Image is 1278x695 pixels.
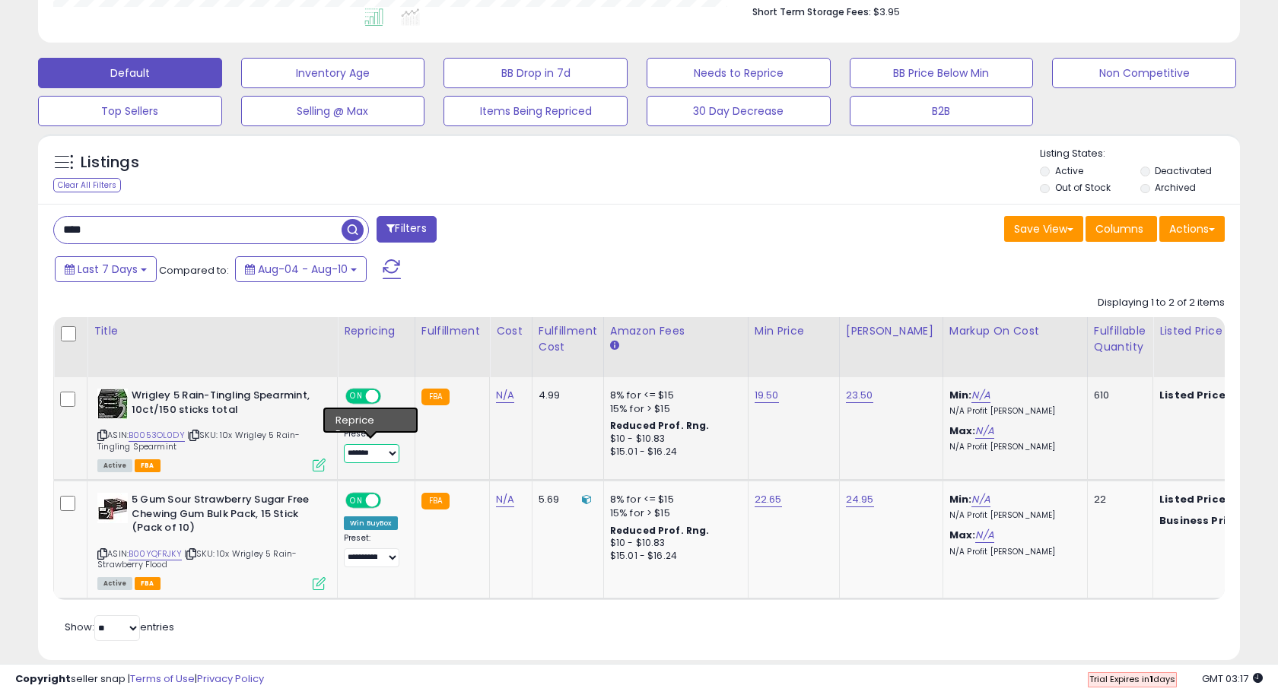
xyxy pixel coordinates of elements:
div: [PERSON_NAME] [846,323,936,339]
div: Repricing [344,323,409,339]
button: Actions [1159,216,1225,242]
a: Terms of Use [130,671,195,686]
span: FBA [135,459,161,472]
span: | SKU: 10x Wrigley 5 Rain-Tingling Spearmint [97,429,300,452]
div: Fulfillment Cost [539,323,597,355]
label: Active [1055,164,1083,177]
th: The percentage added to the cost of goods (COGS) that forms the calculator for Min & Max prices. [943,317,1087,377]
b: Max: [949,528,976,542]
a: 24.95 [846,492,874,507]
span: Aug-04 - Aug-10 [258,262,348,277]
button: Save View [1004,216,1083,242]
label: Archived [1155,181,1196,194]
a: B0053OL0DY [129,429,185,442]
b: Wrigley 5 Rain-Tingling Spearmint, 10ct/150 sticks total [132,389,316,420]
span: Show: entries [65,620,174,634]
button: Default [38,58,222,88]
b: Reduced Prof. Rng. [610,419,710,432]
span: Trial Expires in days [1089,673,1175,685]
div: Displaying 1 to 2 of 2 items [1098,296,1225,310]
div: $10 - $10.83 [610,537,736,550]
b: Min: [949,492,972,506]
span: OFF [379,390,403,403]
span: Last 7 Days [78,262,138,277]
span: ON [347,390,366,403]
button: Selling @ Max [241,96,425,126]
b: Short Term Storage Fees: [752,5,871,18]
span: $3.95 [873,5,900,19]
strong: Copyright [15,671,71,686]
small: Amazon Fees. [610,339,619,353]
span: OFF [379,494,403,507]
a: B00YQFRJKY [129,547,182,560]
small: FBA [421,493,450,509]
div: Amazon Fees [610,323,742,339]
button: Non Competitive [1052,58,1236,88]
span: Compared to: [159,263,229,278]
p: N/A Profit [PERSON_NAME] [949,406,1076,417]
button: Needs to Reprice [647,58,831,88]
button: Items Being Repriced [443,96,628,126]
a: 23.50 [846,388,873,403]
div: Fulfillment [421,323,483,339]
img: 51qBb+Xi4bL._SL40_.jpg [97,389,128,419]
a: N/A [496,492,514,507]
div: 610 [1094,389,1141,402]
button: BB Price Below Min [850,58,1034,88]
span: ON [347,494,366,507]
div: 4.99 [539,389,592,402]
div: ASIN: [97,389,326,470]
b: Business Price: [1159,513,1243,528]
p: N/A Profit [PERSON_NAME] [949,442,1076,452]
label: Out of Stock [1055,181,1111,194]
div: Win BuyBox [344,516,398,530]
div: 15% for > $15 [610,402,736,416]
div: Cost [496,323,526,339]
div: Title [94,323,331,339]
div: 8% for <= $15 [610,493,736,506]
button: Aug-04 - Aug-10 [235,256,367,282]
a: Privacy Policy [197,671,264,686]
b: 5 Gum Sour Strawberry Sugar Free Chewing Gum Bulk Pack, 15 Stick (Pack of 10) [132,493,316,539]
div: Preset: [344,533,403,567]
div: 15% for > $15 [610,506,736,520]
button: Filters [377,216,436,243]
h5: Listings [81,152,139,173]
b: 1 [1149,673,1153,685]
div: 8% for <= $15 [610,389,736,402]
button: Columns [1086,216,1157,242]
a: 19.50 [755,388,779,403]
span: All listings currently available for purchase on Amazon [97,577,132,590]
div: Fulfillable Quantity [1094,323,1146,355]
button: 30 Day Decrease [647,96,831,126]
span: Columns [1095,221,1143,236]
b: Min: [949,388,972,402]
b: Max: [949,424,976,438]
p: N/A Profit [PERSON_NAME] [949,547,1076,557]
div: Clear All Filters [53,178,121,192]
div: seller snap | | [15,672,264,687]
small: FBA [421,389,450,405]
button: B2B [850,96,1034,126]
div: $15.01 - $16.24 [610,550,736,563]
img: 41TYzg0B4kL._SL40_.jpg [97,493,128,523]
div: Min Price [755,323,833,339]
span: All listings currently available for purchase on Amazon [97,459,132,472]
button: BB Drop in 7d [443,58,628,88]
b: Listed Price: [1159,492,1229,506]
span: | SKU: 10x Wrigley 5 Rain- Strawberry Flood [97,547,297,570]
b: Listed Price: [1159,388,1229,402]
a: N/A [971,388,990,403]
p: Listing States: [1040,147,1239,161]
div: 5.69 [539,493,592,506]
a: N/A [971,492,990,507]
a: N/A [496,388,514,403]
a: N/A [975,528,993,543]
label: Deactivated [1155,164,1212,177]
div: Preset: [344,429,403,463]
button: Top Sellers [38,96,222,126]
button: Last 7 Days [55,256,157,282]
div: $10 - $10.83 [610,433,736,446]
button: Inventory Age [241,58,425,88]
div: ASIN: [97,493,326,589]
